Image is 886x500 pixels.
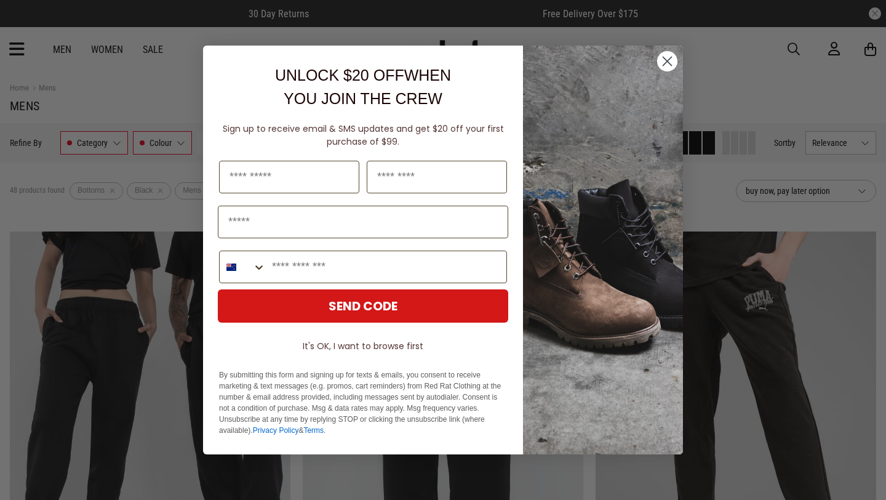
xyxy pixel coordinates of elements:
a: Terms [303,426,324,435]
input: Email [218,206,508,238]
button: Open LiveChat chat widget [10,5,47,42]
img: New Zealand [226,262,236,272]
button: Close dialog [657,50,678,72]
span: Sign up to receive email & SMS updates and get $20 off your first purchase of $99. [223,123,504,148]
span: UNLOCK $20 OFF [275,67,404,84]
p: By submitting this form and signing up for texts & emails, you consent to receive marketing & tex... [219,369,507,436]
span: YOU JOIN THE CREW [284,90,442,107]
img: f7662613-148e-4c88-9575-6c6b5b55a647.jpeg [523,46,683,454]
button: It's OK, I want to browse first [218,335,508,357]
span: WHEN [404,67,451,84]
button: SEND CODE [218,289,508,323]
input: First Name [219,161,359,193]
button: Search Countries [220,251,266,283]
a: Privacy Policy [253,426,299,435]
